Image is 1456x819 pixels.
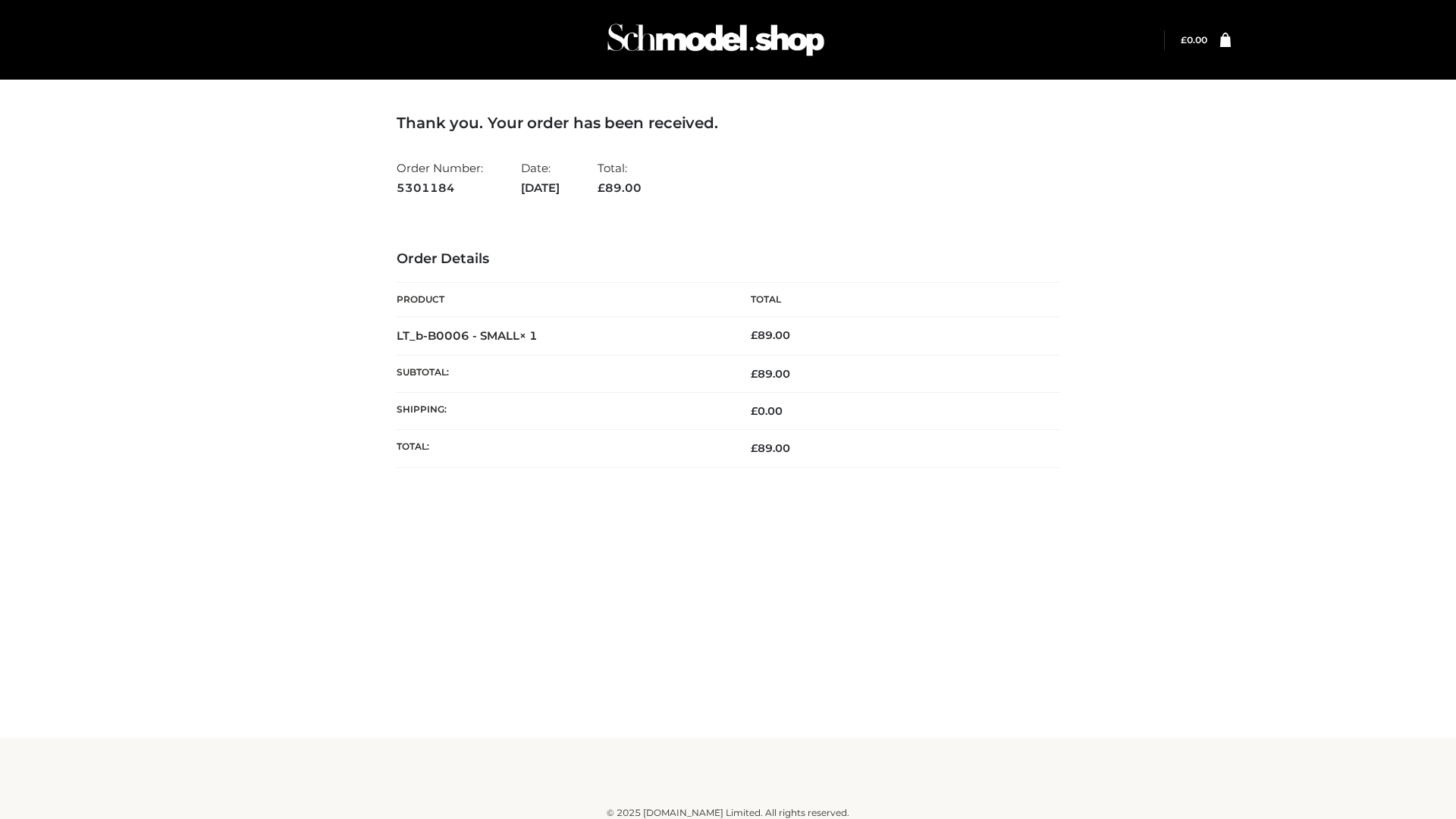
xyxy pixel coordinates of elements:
span: £ [751,441,758,455]
h3: Order Details [397,251,1059,268]
th: Shipping: [397,393,728,430]
span: £ [751,404,758,418]
th: Total: [397,430,728,467]
bdi: 0.00 [1181,34,1207,45]
th: Product [397,283,728,317]
strong: LT_b-B0006 - SMALL [397,328,538,343]
th: Subtotal: [397,355,728,392]
span: £ [598,180,605,195]
li: Date: [521,155,560,201]
th: Total [728,283,1059,317]
bdi: 0.00 [751,404,783,418]
span: 89.00 [751,441,790,455]
a: £0.00 [1181,34,1207,45]
bdi: 89.00 [751,328,790,342]
h3: Thank you. Your order has been received. [397,114,1059,132]
span: 89.00 [751,367,790,381]
li: Order Number: [397,155,483,201]
img: Schmodel Admin 964 [602,10,830,70]
strong: [DATE] [521,178,560,198]
span: £ [751,367,758,381]
span: £ [751,328,758,342]
span: 89.00 [598,180,642,195]
span: £ [1181,34,1187,45]
strong: 5301184 [397,178,483,198]
li: Total: [598,155,642,201]
strong: × 1 [519,328,538,343]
